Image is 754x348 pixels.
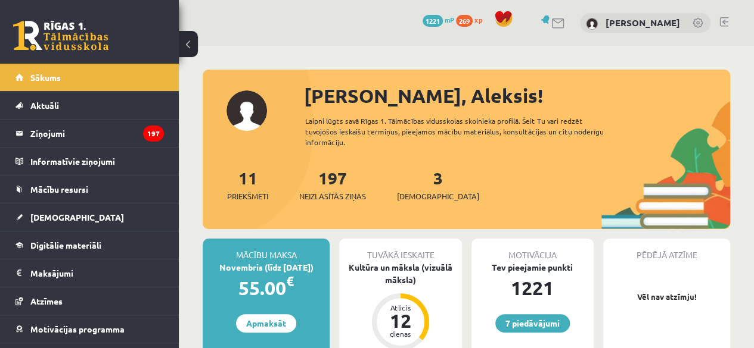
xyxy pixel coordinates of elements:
div: 1221 [471,274,594,302]
a: Apmaksāt [236,314,296,333]
a: Ziņojumi197 [15,120,164,147]
span: Motivācijas programma [30,324,125,334]
span: [DEMOGRAPHIC_DATA] [30,212,124,222]
a: 7 piedāvājumi [495,314,570,333]
div: Tev pieejamie punkti [471,261,594,274]
span: xp [474,15,482,24]
a: Atzīmes [15,287,164,315]
span: Atzīmes [30,296,63,306]
span: Mācību resursi [30,184,88,195]
span: Sākums [30,72,61,83]
a: 1221 mP [423,15,454,24]
span: mP [445,15,454,24]
span: Digitālie materiāli [30,240,101,250]
a: Rīgas 1. Tālmācības vidusskola [13,21,108,51]
a: Mācību resursi [15,175,164,203]
div: Motivācija [471,239,594,261]
a: Digitālie materiāli [15,231,164,259]
a: Informatīvie ziņojumi [15,148,164,175]
span: Aktuāli [30,100,59,111]
a: 269 xp [456,15,488,24]
div: 12 [383,311,418,330]
span: Priekšmeti [227,190,268,202]
img: Aleksis Frēlihs [586,18,598,30]
a: 11Priekšmeti [227,167,268,202]
span: 269 [456,15,473,27]
div: Tuvākā ieskaite [339,239,461,261]
a: Motivācijas programma [15,315,164,343]
a: 197Neizlasītās ziņas [299,167,366,202]
span: [DEMOGRAPHIC_DATA] [397,190,479,202]
span: € [286,272,294,290]
div: Mācību maksa [203,239,330,261]
div: [PERSON_NAME], Aleksis! [304,81,730,110]
a: Aktuāli [15,92,164,119]
div: Kultūra un māksla (vizuālā māksla) [339,261,461,286]
a: Maksājumi [15,259,164,287]
div: 55.00 [203,274,330,302]
div: dienas [383,330,418,337]
legend: Informatīvie ziņojumi [30,148,164,175]
span: Neizlasītās ziņas [299,190,366,202]
a: Sākums [15,64,164,91]
span: 1221 [423,15,443,27]
div: Pēdējā atzīme [603,239,730,261]
div: Novembris (līdz [DATE]) [203,261,330,274]
div: Atlicis [383,304,418,311]
div: Laipni lūgts savā Rīgas 1. Tālmācības vidusskolas skolnieka profilā. Šeit Tu vari redzēt tuvojošo... [305,115,622,148]
a: 3[DEMOGRAPHIC_DATA] [397,167,479,202]
legend: Maksājumi [30,259,164,287]
a: [DEMOGRAPHIC_DATA] [15,203,164,231]
legend: Ziņojumi [30,120,164,147]
a: [PERSON_NAME] [606,17,680,29]
p: Vēl nav atzīmju! [609,291,724,303]
i: 197 [143,126,164,142]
